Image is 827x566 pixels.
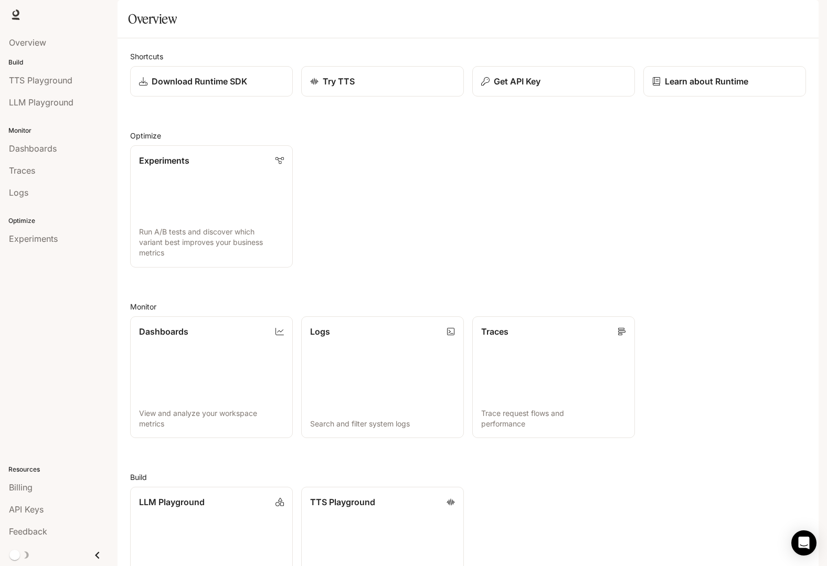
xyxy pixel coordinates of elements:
[494,75,540,88] p: Get API Key
[130,301,806,312] h2: Monitor
[643,66,806,97] a: Learn about Runtime
[310,325,330,338] p: Logs
[139,227,284,258] p: Run A/B tests and discover which variant best improves your business metrics
[139,154,189,167] p: Experiments
[152,75,247,88] p: Download Runtime SDK
[139,496,205,508] p: LLM Playground
[128,8,177,29] h1: Overview
[130,472,806,483] h2: Build
[130,145,293,268] a: ExperimentsRun A/B tests and discover which variant best improves your business metrics
[130,66,293,97] a: Download Runtime SDK
[139,325,188,338] p: Dashboards
[472,316,635,439] a: TracesTrace request flows and performance
[130,130,806,141] h2: Optimize
[665,75,748,88] p: Learn about Runtime
[130,51,806,62] h2: Shortcuts
[301,66,464,97] a: Try TTS
[323,75,355,88] p: Try TTS
[791,530,817,556] div: Open Intercom Messenger
[139,408,284,429] p: View and analyze your workspace metrics
[310,496,375,508] p: TTS Playground
[310,419,455,429] p: Search and filter system logs
[481,408,626,429] p: Trace request flows and performance
[472,66,635,97] button: Get API Key
[130,316,293,439] a: DashboardsView and analyze your workspace metrics
[301,316,464,439] a: LogsSearch and filter system logs
[481,325,508,338] p: Traces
